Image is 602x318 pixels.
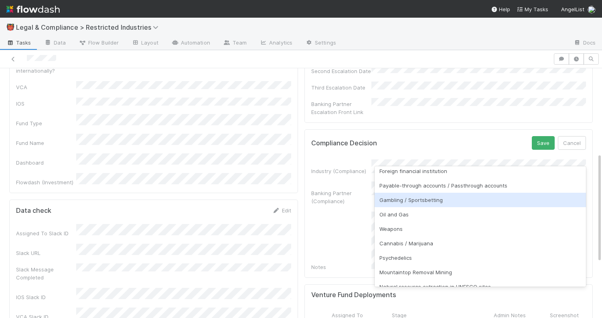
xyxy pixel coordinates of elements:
[16,23,162,31] span: Legal & Compliance > Restricted Industries
[217,37,253,50] a: Team
[272,207,291,214] a: Edit
[517,5,548,13] a: My Tasks
[375,178,586,193] div: Payable-through accounts / Passthrough accounts
[375,279,586,294] div: Natural resource extraction in UNESCO sites
[588,6,596,14] img: avatar_c545aa83-7101-4841-8775-afeaaa9cc762.png
[79,39,119,47] span: Flow Builder
[311,189,371,205] div: Banking Partner (Compliance)
[375,251,586,265] div: Psychedelics
[311,263,371,271] div: Notes
[311,100,371,116] div: Banking Partner Escalation Front Link
[311,291,396,299] h5: Venture Fund Deployments
[375,265,586,279] div: Mountaintop Removal Mining
[38,37,72,50] a: Data
[311,167,371,175] div: Industry (Compliance)
[16,265,76,281] div: Slack Message Completed
[299,37,343,50] a: Settings
[16,229,76,237] div: Assigned To Slack ID
[16,249,76,257] div: Slack URL
[375,222,586,236] div: Weapons
[165,37,217,50] a: Automation
[567,37,602,50] a: Docs
[491,5,510,13] div: Help
[6,2,60,16] img: logo-inverted-e16ddd16eac7371096b0.svg
[561,6,584,12] span: AngelList
[16,119,76,127] div: Fund Type
[311,139,377,147] h5: Compliance Decision
[16,159,76,167] div: Dashboard
[16,293,76,301] div: IOS Slack ID
[517,6,548,12] span: My Tasks
[16,207,51,215] h5: Data check
[375,164,586,178] div: Foreign financial institution
[16,139,76,147] div: Fund Name
[16,100,76,108] div: IOS
[311,67,371,75] div: Second Escalation Date
[16,83,76,91] div: VCA
[532,136,555,150] button: Save
[375,207,586,222] div: Oil and Gas
[375,193,586,207] div: Gambling / Sportsbetting
[72,37,125,50] a: Flow Builder
[253,37,299,50] a: Analytics
[311,84,371,92] div: Third Escalation Date
[125,37,165,50] a: Layout
[6,24,14,31] span: 👹
[6,39,31,47] span: Tasks
[375,236,586,251] div: Cannabis / Marijuana
[558,136,586,150] button: Cancel
[16,178,76,186] div: Flowdash (Investment)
